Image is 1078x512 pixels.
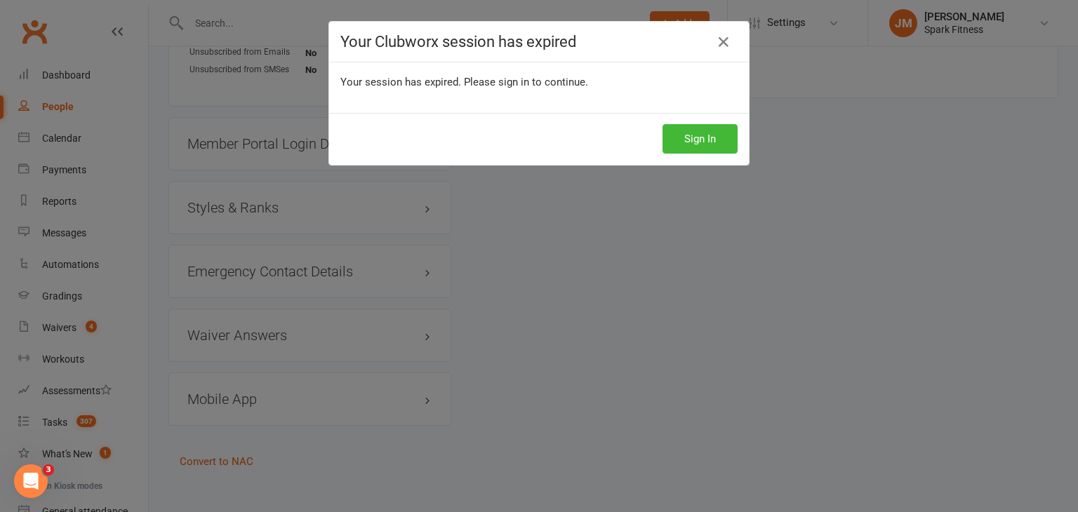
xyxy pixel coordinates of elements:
[663,124,738,154] button: Sign In
[14,464,48,498] iframe: Intercom live chat
[340,76,588,88] span: Your session has expired. Please sign in to continue.
[340,33,738,50] h4: Your Clubworx session has expired
[43,464,54,476] span: 3
[712,31,735,53] a: Close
